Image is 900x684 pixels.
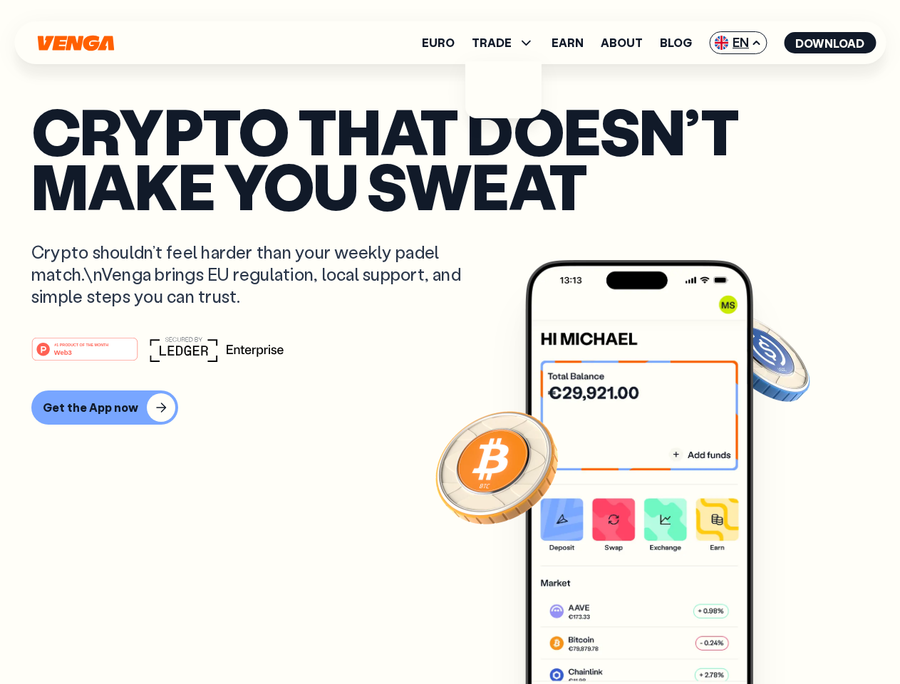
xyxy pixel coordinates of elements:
[660,37,692,48] a: Blog
[552,37,584,48] a: Earn
[422,37,455,48] a: Euro
[31,346,138,364] a: #1 PRODUCT OF THE MONTHWeb3
[54,342,108,346] tspan: #1 PRODUCT OF THE MONTH
[710,306,813,409] img: USDC coin
[433,403,561,531] img: Bitcoin
[31,390,178,425] button: Get the App now
[54,348,72,356] tspan: Web3
[784,32,876,53] button: Download
[472,37,512,48] span: TRADE
[36,35,115,51] svg: Home
[714,36,728,50] img: flag-uk
[43,400,138,415] div: Get the App now
[709,31,767,54] span: EN
[31,103,869,212] p: Crypto that doesn’t make you sweat
[31,241,482,308] p: Crypto shouldn’t feel harder than your weekly padel match.\nVenga brings EU regulation, local sup...
[601,37,643,48] a: About
[472,34,534,51] span: TRADE
[31,390,869,425] a: Get the App now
